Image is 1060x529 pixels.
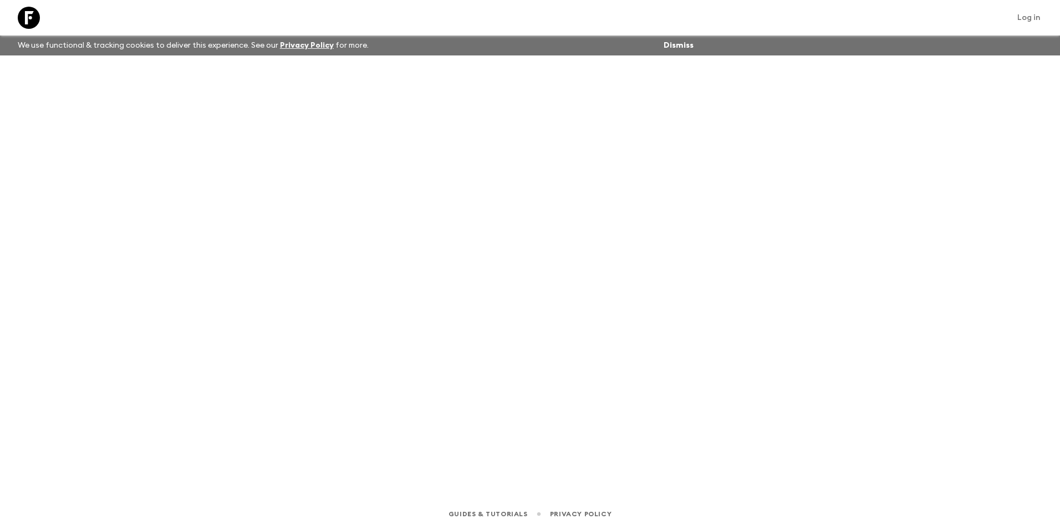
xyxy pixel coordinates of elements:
a: Privacy Policy [280,42,334,49]
a: Privacy Policy [550,508,611,520]
a: Guides & Tutorials [449,508,528,520]
button: Dismiss [661,38,696,53]
p: We use functional & tracking cookies to deliver this experience. See our for more. [13,35,373,55]
a: Log in [1011,10,1047,26]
